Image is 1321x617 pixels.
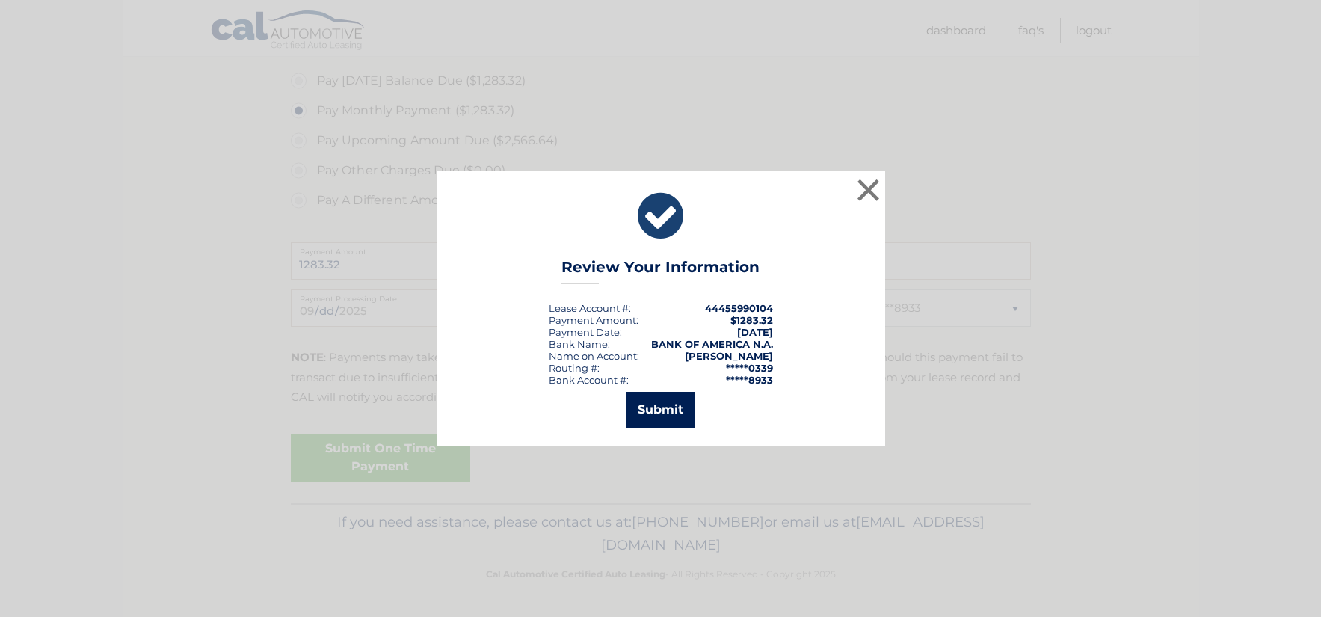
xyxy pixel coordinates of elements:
[549,338,610,350] div: Bank Name:
[561,258,760,284] h3: Review Your Information
[705,302,773,314] strong: 44455990104
[549,302,631,314] div: Lease Account #:
[549,314,638,326] div: Payment Amount:
[549,350,639,362] div: Name on Account:
[651,338,773,350] strong: BANK OF AMERICA N.A.
[549,326,620,338] span: Payment Date
[549,374,629,386] div: Bank Account #:
[549,326,622,338] div: :
[854,175,884,205] button: ×
[549,362,600,374] div: Routing #:
[626,392,695,428] button: Submit
[730,314,773,326] span: $1283.32
[737,326,773,338] span: [DATE]
[685,350,773,362] strong: [PERSON_NAME]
